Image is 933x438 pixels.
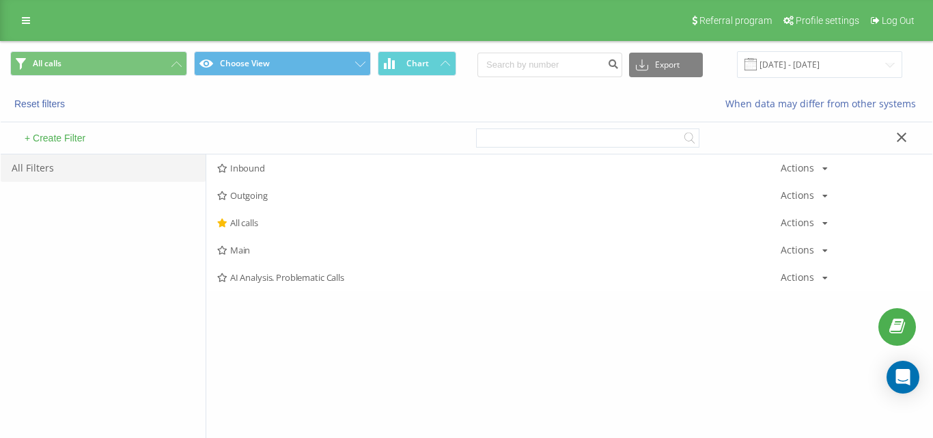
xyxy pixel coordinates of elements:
div: Actions [781,218,814,228]
button: + Create Filter [20,132,89,144]
div: Actions [781,273,814,282]
span: Chart [406,59,429,68]
span: Log Out [882,15,915,26]
span: All calls [33,58,61,69]
button: Close [892,131,912,146]
span: Main [217,245,781,255]
span: All calls [217,218,781,228]
button: Chart [378,51,456,76]
button: Export [629,53,703,77]
input: Search by number [477,53,622,77]
a: When data may differ from other systems [725,97,923,110]
div: Actions [781,245,814,255]
button: All calls [10,51,187,76]
span: Inbound [217,163,781,173]
button: Choose View [194,51,371,76]
span: AI Analysis. Problematic Calls [217,273,781,282]
div: Actions [781,191,814,200]
div: Actions [781,163,814,173]
span: Profile settings [796,15,859,26]
span: Outgoing [217,191,781,200]
button: Reset filters [10,98,72,110]
div: Open Intercom Messenger [887,361,919,394]
span: Referral program [699,15,772,26]
div: All Filters [1,154,206,182]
